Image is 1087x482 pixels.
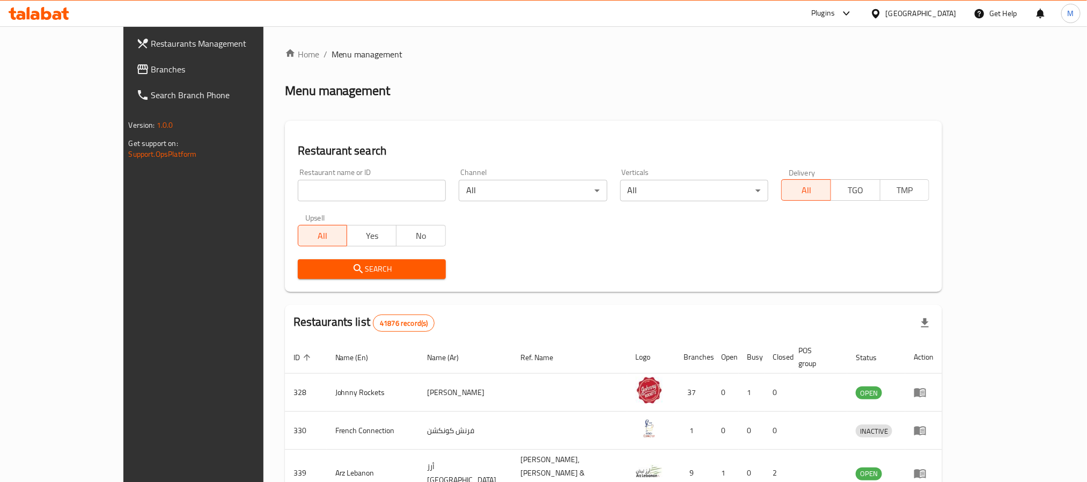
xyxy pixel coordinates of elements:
[856,425,892,437] div: INACTIVE
[285,48,943,61] nav: breadcrumb
[914,424,934,437] div: Menu
[765,412,790,450] td: 0
[856,468,882,480] span: OPEN
[713,412,739,450] td: 0
[627,341,675,374] th: Logo
[129,136,178,150] span: Get support on:
[789,169,816,176] label: Delivery
[335,351,383,364] span: Name (En)
[636,415,663,442] img: French Connection
[811,7,835,20] div: Plugins
[520,351,567,364] span: Ref. Name
[427,351,473,364] span: Name (Ar)
[129,118,155,132] span: Version:
[298,143,930,159] h2: Restaurant search
[856,386,882,399] div: OPEN
[905,341,942,374] th: Action
[324,48,327,61] li: /
[303,228,343,244] span: All
[285,82,391,99] h2: Menu management
[396,225,446,246] button: No
[636,377,663,404] img: Johnny Rockets
[306,262,437,276] span: Search
[799,344,835,370] span: POS group
[1068,8,1074,19] span: M
[327,412,419,450] td: French Connection
[831,179,880,201] button: TGO
[285,412,327,450] td: 330
[151,37,296,50] span: Restaurants Management
[885,182,926,198] span: TMP
[886,8,957,19] div: [GEOGRAPHIC_DATA]
[298,225,348,246] button: All
[305,214,325,222] label: Upsell
[856,351,891,364] span: Status
[675,374,713,412] td: 37
[298,259,446,279] button: Search
[373,318,434,328] span: 41876 record(s)
[739,374,765,412] td: 1
[880,179,930,201] button: TMP
[856,468,882,480] div: OPEN
[128,31,305,56] a: Restaurants Management
[332,48,403,61] span: Menu management
[914,467,934,480] div: Menu
[713,341,739,374] th: Open
[765,374,790,412] td: 0
[835,182,876,198] span: TGO
[418,374,512,412] td: [PERSON_NAME]
[620,180,768,201] div: All
[157,118,173,132] span: 1.0.0
[293,351,314,364] span: ID
[856,425,892,437] span: INACTIVE
[781,179,831,201] button: All
[128,82,305,108] a: Search Branch Phone
[373,315,435,332] div: Total records count
[129,147,197,161] a: Support.OpsPlatform
[856,387,882,399] span: OPEN
[739,412,765,450] td: 0
[912,310,938,336] div: Export file
[298,180,446,201] input: Search for restaurant name or ID..
[128,56,305,82] a: Branches
[459,180,607,201] div: All
[739,341,765,374] th: Busy
[418,412,512,450] td: فرنش كونكشن
[765,341,790,374] th: Closed
[786,182,827,198] span: All
[713,374,739,412] td: 0
[285,374,327,412] td: 328
[151,89,296,101] span: Search Branch Phone
[675,412,713,450] td: 1
[914,386,934,399] div: Menu
[327,374,419,412] td: Johnny Rockets
[151,63,296,76] span: Branches
[675,341,713,374] th: Branches
[293,314,435,332] h2: Restaurants list
[401,228,442,244] span: No
[347,225,396,246] button: Yes
[351,228,392,244] span: Yes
